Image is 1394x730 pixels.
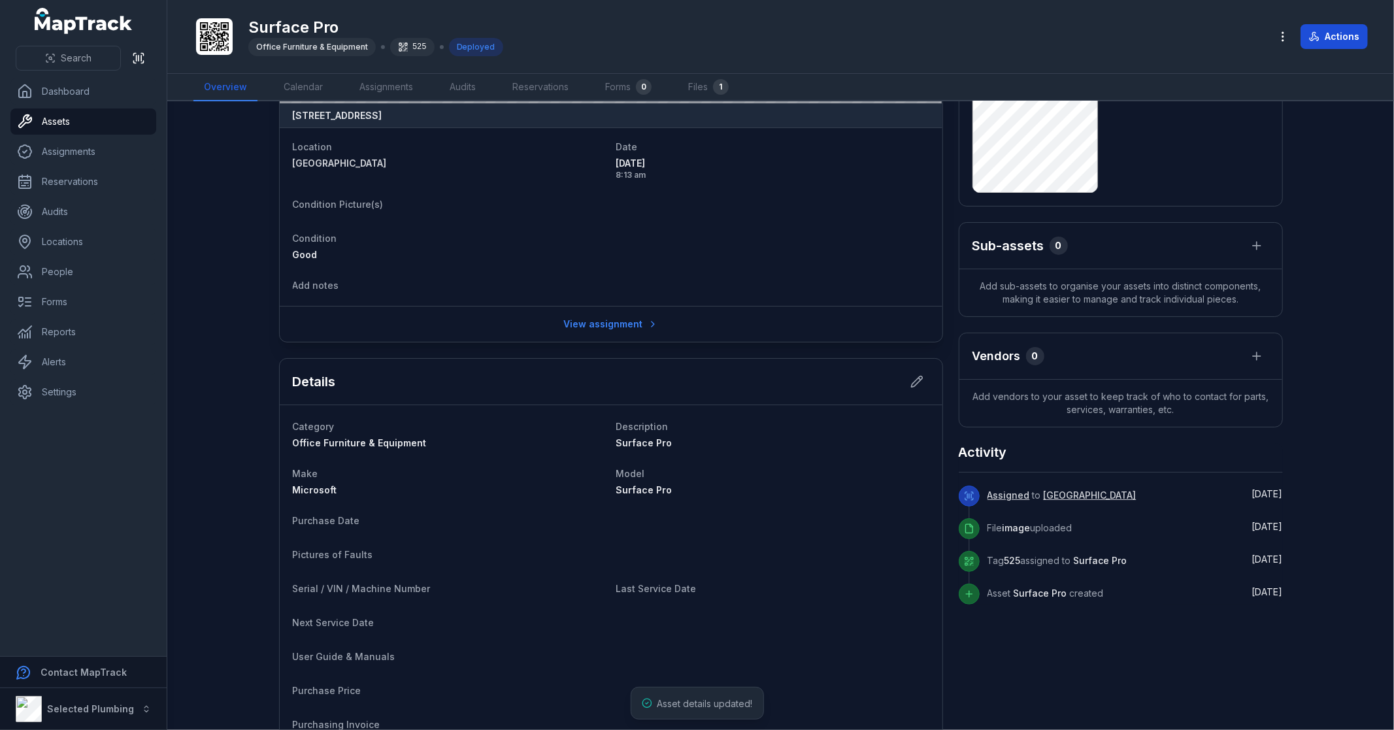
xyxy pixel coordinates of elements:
span: [DATE] [1252,488,1283,499]
span: Purchasing Invoice [293,719,380,730]
time: 5/12/2025, 8:13:41 AM [616,157,929,180]
span: Next Service Date [293,617,374,628]
div: 1 [713,79,729,95]
div: Deployed [449,38,503,56]
span: Microsoft [293,484,337,495]
span: 525 [1004,555,1021,566]
span: Pictures of Faults [293,549,373,560]
a: View assignment [555,312,667,337]
button: Search [16,46,121,71]
span: Office Furniture & Equipment [293,437,427,448]
a: [GEOGRAPHIC_DATA] [1044,489,1137,502]
span: Condition [293,233,337,244]
span: Model [616,468,645,479]
a: Audits [10,199,156,225]
a: Alerts [10,349,156,375]
span: Serial / VIN / Machine Number [293,583,431,594]
strong: Contact MapTrack [41,667,127,678]
a: Forms [10,289,156,315]
a: Locations [10,229,156,255]
a: Reservations [502,74,579,101]
div: 0 [1050,237,1068,255]
h1: Surface Pro [248,17,503,38]
span: Description [616,421,669,432]
span: Location [293,141,333,152]
a: Assets [10,108,156,135]
time: 5/12/2025, 8:13:41 AM [1252,488,1283,499]
a: Forms0 [595,74,662,101]
h3: Vendors [972,347,1021,365]
a: Assignments [349,74,423,101]
span: Date [616,141,638,152]
span: Purchase Price [293,685,361,696]
a: Calendar [273,74,333,101]
span: Surface Pro [1014,588,1067,599]
span: Surface Pro [616,437,672,448]
span: to [987,489,1137,501]
time: 5/12/2025, 8:13:03 AM [1252,586,1283,597]
time: 5/12/2025, 8:13:03 AM [1252,554,1283,565]
time: 5/12/2025, 8:13:22 AM [1252,521,1283,532]
h2: Sub-assets [972,237,1044,255]
span: Good [293,249,318,260]
span: Purchase Date [293,515,360,526]
strong: [STREET_ADDRESS] [293,109,382,122]
a: People [10,259,156,285]
a: Settings [10,379,156,405]
span: image [1003,522,1031,533]
span: Category [293,421,335,432]
button: Actions [1301,24,1368,49]
span: Condition Picture(s) [293,199,384,210]
span: Add vendors to your asset to keep track of who to contact for parts, services, warranties, etc. [959,380,1282,427]
span: User Guide & Manuals [293,651,395,662]
span: Last Service Date [616,583,697,594]
span: [DATE] [1252,586,1283,597]
span: Surface Pro [1074,555,1127,566]
span: Add notes [293,280,339,291]
div: 0 [1026,347,1044,365]
strong: Selected Plumbing [47,703,134,714]
span: Asset created [987,588,1104,599]
a: Reservations [10,169,156,195]
span: [GEOGRAPHIC_DATA] [293,158,387,169]
span: Search [61,52,91,65]
span: [DATE] [1252,521,1283,532]
span: Office Furniture & Equipment [256,42,368,52]
span: Surface Pro [616,484,672,495]
a: Assigned [987,489,1030,502]
span: File uploaded [987,522,1072,533]
a: Reports [10,319,156,345]
a: MapTrack [35,8,133,34]
a: [GEOGRAPHIC_DATA] [293,157,606,170]
span: Add sub-assets to organise your assets into distinct components, making it easier to manage and t... [959,269,1282,316]
h2: Activity [959,443,1007,461]
div: 525 [390,38,435,56]
a: Overview [193,74,257,101]
a: Dashboard [10,78,156,105]
h2: Details [293,373,336,391]
a: Files1 [678,74,739,101]
span: Tag assigned to [987,555,1127,566]
a: Assignments [10,139,156,165]
span: [DATE] [1252,554,1283,565]
span: [DATE] [616,157,929,170]
a: Audits [439,74,486,101]
span: Asset details updated! [657,698,753,709]
span: Make [293,468,318,479]
span: 8:13 am [616,170,929,180]
div: 0 [636,79,652,95]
